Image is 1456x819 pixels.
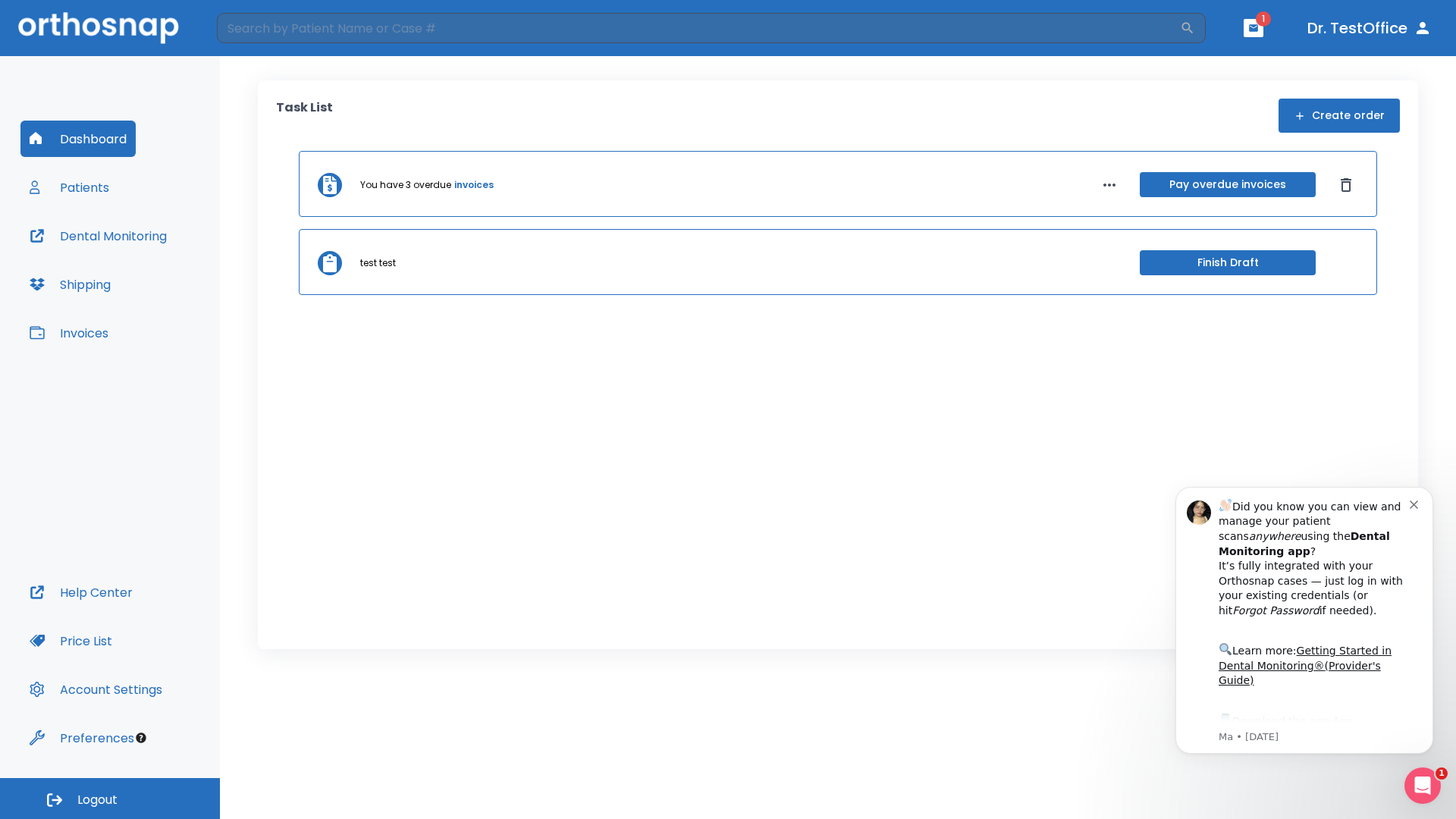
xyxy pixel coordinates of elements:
[18,12,179,43] img: Orthosnap
[20,169,118,206] button: Patients
[454,178,494,192] a: invoices
[134,731,148,745] div: Tooltip anchor
[1256,11,1271,27] span: 1
[1153,468,1456,811] iframe: Intercom notifications message
[217,13,1180,43] input: Search by Patient Name or Case #
[77,792,118,808] span: Logout
[1436,767,1448,780] span: 1
[20,720,143,756] button: Preferences
[1301,14,1438,42] button: Dr. TestOffice
[276,99,333,133] p: Task List
[1404,767,1441,804] iframe: Intercom live chat
[1140,250,1316,275] button: Finish Draft
[20,315,118,351] button: Invoices
[360,256,396,270] p: test test
[20,266,120,303] button: Shipping
[360,178,451,192] p: You have 3 overdue
[20,671,171,708] button: Account Settings
[20,218,176,254] button: Dental Monitoring
[1279,99,1400,133] button: Create order
[1140,172,1316,197] button: Pay overdue invoices
[20,574,142,610] button: Help Center
[20,623,121,659] button: Price List
[20,121,136,157] button: Dashboard
[1334,173,1358,197] button: Dismiss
